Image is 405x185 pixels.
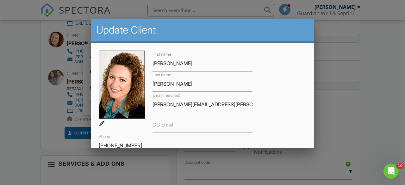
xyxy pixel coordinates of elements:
label: CC Email [153,121,173,128]
label: Last name [153,72,171,78]
iframe: Intercom live chat [383,163,399,179]
span: 10 [396,163,404,169]
h2: Update Client [96,24,309,36]
img: jpeg [99,51,145,119]
label: Phone [99,134,110,139]
label: First name [153,52,171,57]
label: Email (required) [153,93,180,98]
